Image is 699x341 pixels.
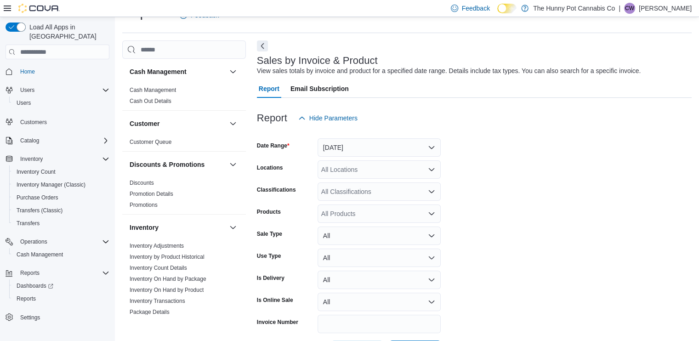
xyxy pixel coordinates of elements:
[428,166,435,173] button: Open list of options
[130,87,176,93] a: Cash Management
[290,80,349,98] span: Email Subscription
[130,297,185,305] span: Inventory Transactions
[2,115,113,128] button: Customers
[17,153,46,165] button: Inventory
[17,66,39,77] a: Home
[130,119,159,128] h3: Customer
[2,267,113,279] button: Reports
[17,194,58,201] span: Purchase Orders
[227,222,239,233] button: Inventory
[13,293,109,304] span: Reports
[122,136,246,151] div: Customer
[13,166,109,177] span: Inventory Count
[2,311,113,324] button: Settings
[318,249,441,267] button: All
[462,4,490,13] span: Feedback
[130,97,171,105] span: Cash Out Details
[9,248,113,261] button: Cash Management
[295,109,361,127] button: Hide Parameters
[17,168,56,176] span: Inventory Count
[9,204,113,217] button: Transfers (Classic)
[17,85,109,96] span: Users
[130,265,187,271] a: Inventory Count Details
[13,97,34,108] a: Users
[17,295,36,302] span: Reports
[9,279,113,292] a: Dashboards
[17,153,109,165] span: Inventory
[20,137,39,144] span: Catalog
[20,314,40,321] span: Settings
[9,217,113,230] button: Transfers
[17,236,51,247] button: Operations
[318,293,441,311] button: All
[17,135,109,146] span: Catalog
[130,243,184,249] a: Inventory Adjustments
[130,275,206,283] span: Inventory On Hand by Package
[130,276,206,282] a: Inventory On Hand by Package
[130,242,184,250] span: Inventory Adjustments
[20,86,34,94] span: Users
[20,155,43,163] span: Inventory
[26,23,109,41] span: Load All Apps in [GEOGRAPHIC_DATA]
[13,166,59,177] a: Inventory Count
[257,252,281,260] label: Use Type
[130,254,205,260] a: Inventory by Product Historical
[257,40,268,51] button: Next
[130,67,226,76] button: Cash Management
[130,138,171,146] span: Customer Queue
[122,177,246,214] div: Discounts & Promotions
[309,114,358,123] span: Hide Parameters
[17,99,31,107] span: Users
[257,66,641,76] div: View sales totals by invoice and product for a specified date range. Details include tax types. Y...
[20,269,40,277] span: Reports
[318,271,441,289] button: All
[130,180,154,186] a: Discounts
[428,188,435,195] button: Open list of options
[13,192,62,203] a: Purchase Orders
[625,3,634,14] span: CW
[20,119,47,126] span: Customers
[17,236,109,247] span: Operations
[130,190,173,198] span: Promotion Details
[13,218,43,229] a: Transfers
[17,282,53,290] span: Dashboards
[257,296,293,304] label: Is Online Sale
[17,207,63,214] span: Transfers (Classic)
[9,97,113,109] button: Users
[130,264,187,272] span: Inventory Count Details
[227,159,239,170] button: Discounts & Promotions
[13,179,109,190] span: Inventory Manager (Classic)
[257,142,290,149] label: Date Range
[227,118,239,129] button: Customer
[497,4,517,13] input: Dark Mode
[227,66,239,77] button: Cash Management
[130,253,205,261] span: Inventory by Product Historical
[130,223,226,232] button: Inventory
[130,298,185,304] a: Inventory Transactions
[9,165,113,178] button: Inventory Count
[2,153,113,165] button: Inventory
[257,164,283,171] label: Locations
[2,134,113,147] button: Catalog
[130,286,204,294] span: Inventory On Hand by Product
[259,80,279,98] span: Report
[257,208,281,216] label: Products
[318,227,441,245] button: All
[130,223,159,232] h3: Inventory
[2,65,113,78] button: Home
[130,201,158,209] span: Promotions
[257,186,296,193] label: Classifications
[257,318,298,326] label: Invoice Number
[130,98,171,104] a: Cash Out Details
[130,287,204,293] a: Inventory On Hand by Product
[639,3,692,14] p: [PERSON_NAME]
[619,3,620,14] p: |
[9,191,113,204] button: Purchase Orders
[13,205,66,216] a: Transfers (Classic)
[9,178,113,191] button: Inventory Manager (Classic)
[13,249,67,260] a: Cash Management
[624,3,635,14] div: Cassidy Wales
[17,312,44,323] a: Settings
[533,3,615,14] p: The Hunny Pot Cannabis Co
[130,191,173,197] a: Promotion Details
